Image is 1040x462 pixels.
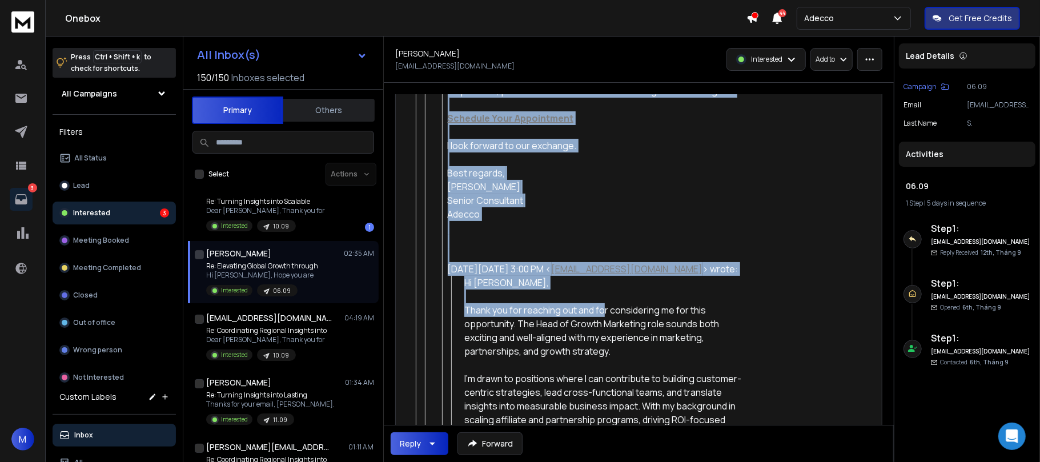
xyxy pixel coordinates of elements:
button: Get Free Credits [925,7,1020,30]
span: 44 [778,9,786,17]
p: Wrong person [73,346,122,355]
a: Schedule Your Appointment [448,112,574,124]
p: 10.09 [273,351,289,360]
p: Re: Turning Insights into Scalable [206,197,325,206]
p: Dear [PERSON_NAME], Thank you for [206,335,327,344]
a: 3 [10,188,33,211]
button: Campaign [904,82,949,91]
h3: Filters [53,124,176,140]
p: Lead [73,181,90,190]
h6: [EMAIL_ADDRESS][DOMAIN_NAME] [931,347,1031,356]
button: Reply [391,432,448,455]
p: Interested [73,208,110,218]
div: I look forward to our exchange. [448,139,745,152]
p: Email [904,101,921,110]
p: Add to [816,55,835,64]
p: Interested [221,222,248,230]
button: Closed [53,284,176,307]
h6: Step 1 : [931,276,1031,290]
p: Campaign [904,82,937,91]
span: 5 days in sequence [927,198,986,208]
h1: [PERSON_NAME] [206,248,271,259]
h1: Onebox [65,11,746,25]
p: 3 [28,183,37,192]
p: Reply Received [940,248,1021,257]
h3: Custom Labels [59,391,117,403]
h1: [EMAIL_ADDRESS][DOMAIN_NAME] [206,312,332,324]
button: Wrong person [53,339,176,361]
p: Interested [221,286,248,295]
p: Adecco [804,13,838,24]
button: Others [283,98,375,123]
p: [EMAIL_ADDRESS][DOMAIN_NAME] [967,101,1031,110]
p: Closed [73,291,98,300]
h1: [PERSON_NAME][EMAIL_ADDRESS][DOMAIN_NAME] [206,441,332,453]
p: Interested [751,55,782,64]
p: Get Free Credits [949,13,1012,24]
div: Reply [400,438,421,449]
img: logo [11,11,34,33]
label: Select [208,170,229,179]
button: Primary [192,97,283,124]
button: Interested3 [53,202,176,224]
p: Meeting Completed [73,263,141,272]
p: Re: Elevating Global Growth through [206,262,318,271]
button: All Inbox(s) [188,43,376,66]
span: 150 / 150 [197,71,229,85]
h6: Step 1 : [931,331,1031,345]
div: 1 [365,223,374,232]
h6: [EMAIL_ADDRESS][DOMAIN_NAME] [931,238,1031,246]
h1: [PERSON_NAME] [395,48,460,59]
p: Not Interested [73,373,124,382]
button: Forward [457,432,523,455]
p: 11.09 [273,416,287,424]
button: M [11,428,34,451]
p: Re: Coordinating Regional Insights into [206,326,327,335]
p: 06.09 [967,82,1031,91]
span: 6th, Tháng 9 [962,303,1001,311]
p: Interested [221,415,248,424]
h6: Step 1 : [931,222,1031,235]
button: All Status [53,147,176,170]
p: 01:11 AM [348,443,374,452]
p: Thanks for your email, [PERSON_NAME]. [206,400,335,409]
button: Not Interested [53,366,176,389]
p: 06.09 [273,287,291,295]
p: Lead Details [906,50,954,62]
div: Open Intercom Messenger [998,423,1026,450]
span: 12th, Tháng 9 [981,248,1021,256]
h1: 06.09 [906,180,1029,192]
div: | [906,199,1029,208]
p: Last Name [904,119,937,128]
div: Activities [899,142,1035,167]
a: [EMAIL_ADDRESS][DOMAIN_NAME] [552,263,703,275]
p: Inbox [74,431,93,440]
h3: Inboxes selected [231,71,304,85]
div: 3 [160,208,169,218]
p: Press to check for shortcuts. [71,51,151,74]
button: All Campaigns [53,82,176,105]
p: Out of office [73,318,115,327]
p: 10.09 [273,222,289,231]
span: 1 Step [906,198,923,208]
p: [EMAIL_ADDRESS][DOMAIN_NAME] [395,62,515,71]
div: Best regards, [PERSON_NAME] Senior Consultant Adecco [448,166,745,221]
h1: All Campaigns [62,88,117,99]
p: S. [967,119,1031,128]
span: 6th, Tháng 9 [970,358,1009,366]
p: Meeting Booked [73,236,129,245]
h1: All Inbox(s) [197,49,260,61]
p: Re: Turning Insights into Lasting [206,391,335,400]
p: Dear [PERSON_NAME], Thank you for [206,206,325,215]
p: Hi [PERSON_NAME], Hope you are [206,271,318,280]
button: Out of office [53,311,176,334]
button: Meeting Completed [53,256,176,279]
button: Lead [53,174,176,197]
p: 02:35 AM [344,249,374,258]
p: 01:34 AM [345,378,374,387]
h6: [EMAIL_ADDRESS][DOMAIN_NAME] [931,292,1031,301]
